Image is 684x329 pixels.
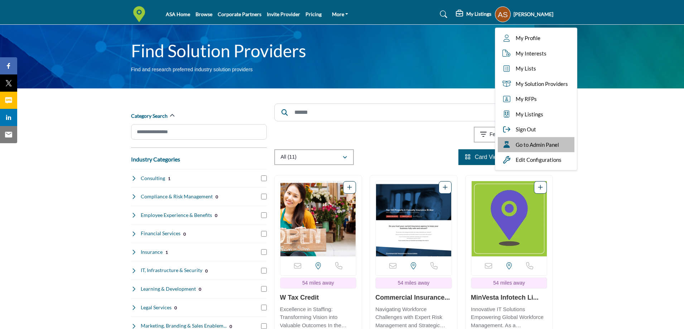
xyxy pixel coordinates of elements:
a: Add To List [443,184,448,190]
span: My RFPs [516,95,537,103]
input: Search Category [131,124,267,140]
a: MinVesta Infotech Li... [471,294,539,301]
p: All (11) [281,154,297,161]
div: 0 Results For Learning & Development [199,286,201,292]
a: Add To List [538,184,543,190]
p: Find and research preferred industry solution providers [131,66,253,73]
a: Invite Provider [267,11,300,17]
input: Search [274,103,553,121]
a: View Card [465,154,501,160]
h4: Insurance: Specialized insurance coverage including professional liability and workers' compensat... [141,248,163,256]
input: Select Insurance checkbox [261,249,267,255]
b: 0 [199,287,201,292]
div: 0 Results For Compliance & Risk Management [216,193,218,200]
a: ASA Home [166,11,190,17]
button: Featured [474,127,553,142]
a: W Tax Credit [280,294,319,301]
h4: Compliance & Risk Management: Services to ensure staffing companies meet regulatory requirements ... [141,193,213,200]
b: 0 [183,232,186,237]
div: 1 Results For Insurance [165,249,168,255]
span: 54 miles away [398,280,430,286]
b: 1 [165,250,168,255]
a: Browse [196,11,212,17]
h3: Commercial Insurance Associates [375,294,452,302]
b: 1 [168,176,170,181]
span: Sign Out [516,125,536,134]
span: My Listings [516,110,543,118]
h4: Financial Services: Banking, accounting, and financial planning services tailored for staffing co... [141,230,180,237]
b: 0 [230,324,232,329]
a: Open Listing in new tab [376,181,452,256]
h4: Learning & Development: Training programs and educational resources to enhance staffing professio... [141,285,196,292]
div: 0 Results For Employee Experience & Benefits [215,212,217,218]
a: My Interests [498,46,574,61]
span: Go to Admin Panel [516,141,559,149]
span: Edit Configurations [516,156,562,164]
button: All (11) [274,149,354,165]
h4: Consulting: Strategic advisory services to help staffing firms optimize operations and grow their... [141,175,165,182]
span: My Solution Providers [516,80,568,88]
p: Featured [490,131,510,138]
input: Select Financial Services checkbox [261,231,267,237]
input: Select Compliance & Risk Management checkbox [261,194,267,199]
a: Pricing [305,11,322,17]
a: My Solution Providers [498,76,574,92]
b: 0 [215,213,217,218]
span: My Profile [516,34,540,42]
span: My Interests [516,49,546,58]
h3: MinVesta Infotech Limited [471,294,548,302]
h4: Employee Experience & Benefits: Solutions for enhancing workplace culture, employee satisfaction,... [141,212,212,219]
input: Select Employee Experience & Benefits checkbox [261,212,267,218]
div: 0 Results For Financial Services [183,231,186,237]
span: My Lists [516,64,536,73]
input: Select Legal Services checkbox [261,305,267,310]
a: My Profile [498,30,574,46]
a: Add To List [347,184,352,190]
a: My RFPs [498,91,574,107]
input: Select Marketing, Branding & Sales Enablement checkbox [261,323,267,329]
b: 0 [216,194,218,199]
b: 0 [205,268,208,274]
div: 0 Results For Legal Services [174,304,177,311]
img: W Tax Credit [280,181,356,256]
h1: Find Solution Providers [131,40,306,62]
h5: My Listings [466,11,491,17]
a: Open Listing in new tab [280,181,356,256]
h2: Category Search [131,112,168,120]
h4: Legal Services: Employment law expertise and legal counsel focused on staffing industry regulations. [141,304,172,311]
a: Search [433,9,452,20]
input: Select Consulting checkbox [261,175,267,181]
a: Corporate Partners [218,11,261,17]
b: 0 [174,305,177,310]
div: 1 Results For Consulting [168,175,170,182]
h3: W Tax Credit [280,294,357,302]
button: Industry Categories [131,155,180,164]
img: Commercial Insurance Associates [376,181,452,256]
h4: IT, Infrastructure & Security: Technology infrastructure, cybersecurity, and IT support services ... [141,267,202,274]
span: 54 miles away [493,280,525,286]
span: Card View [475,154,501,160]
a: More [327,9,353,19]
button: Show hide supplier dropdown [495,6,511,22]
h5: [PERSON_NAME] [514,11,553,18]
a: Open Listing in new tab [471,181,547,256]
img: MinVesta Infotech Limited [471,181,547,256]
span: 54 miles away [302,280,334,286]
input: Select Learning & Development checkbox [261,286,267,292]
div: My Listings [456,10,491,19]
a: My Lists [498,61,574,76]
img: Site Logo [131,6,151,22]
li: Card View [458,149,507,165]
a: My Listings [498,107,574,122]
div: 0 Results For IT, Infrastructure & Security [205,267,208,274]
input: Select IT, Infrastructure & Security checkbox [261,268,267,274]
a: Commercial Insurance... [375,294,450,301]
